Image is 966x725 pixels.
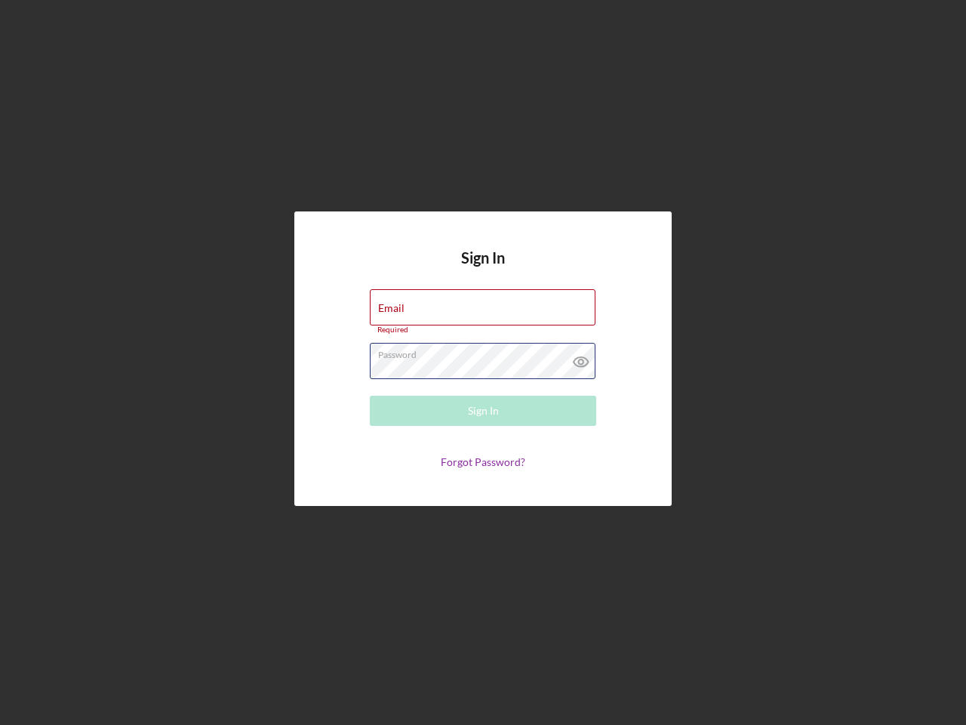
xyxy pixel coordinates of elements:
div: Sign In [468,396,499,426]
div: Required [370,325,596,335]
label: Email [378,302,405,314]
a: Forgot Password? [441,455,525,468]
button: Sign In [370,396,596,426]
label: Password [378,344,595,360]
h4: Sign In [461,249,505,289]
